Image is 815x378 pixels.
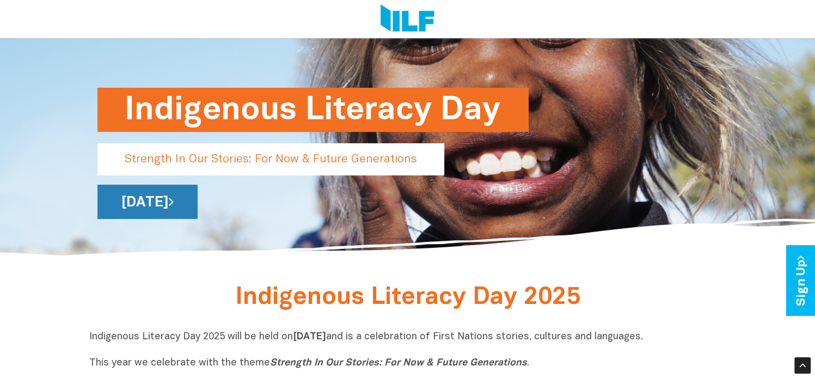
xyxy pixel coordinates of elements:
b: [DATE] [293,332,326,342]
h1: Indigenous Literacy Day [125,88,501,132]
img: Logo [381,4,434,34]
a: [DATE] [97,185,198,219]
i: Strength In Our Stories: For Now & Future Generations [270,358,527,368]
div: Scroll Back to Top [794,357,811,374]
p: Strength In Our Stories: For Now & Future Generations [97,143,444,175]
span: Indigenous Literacy Day 2025 [235,286,580,309]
